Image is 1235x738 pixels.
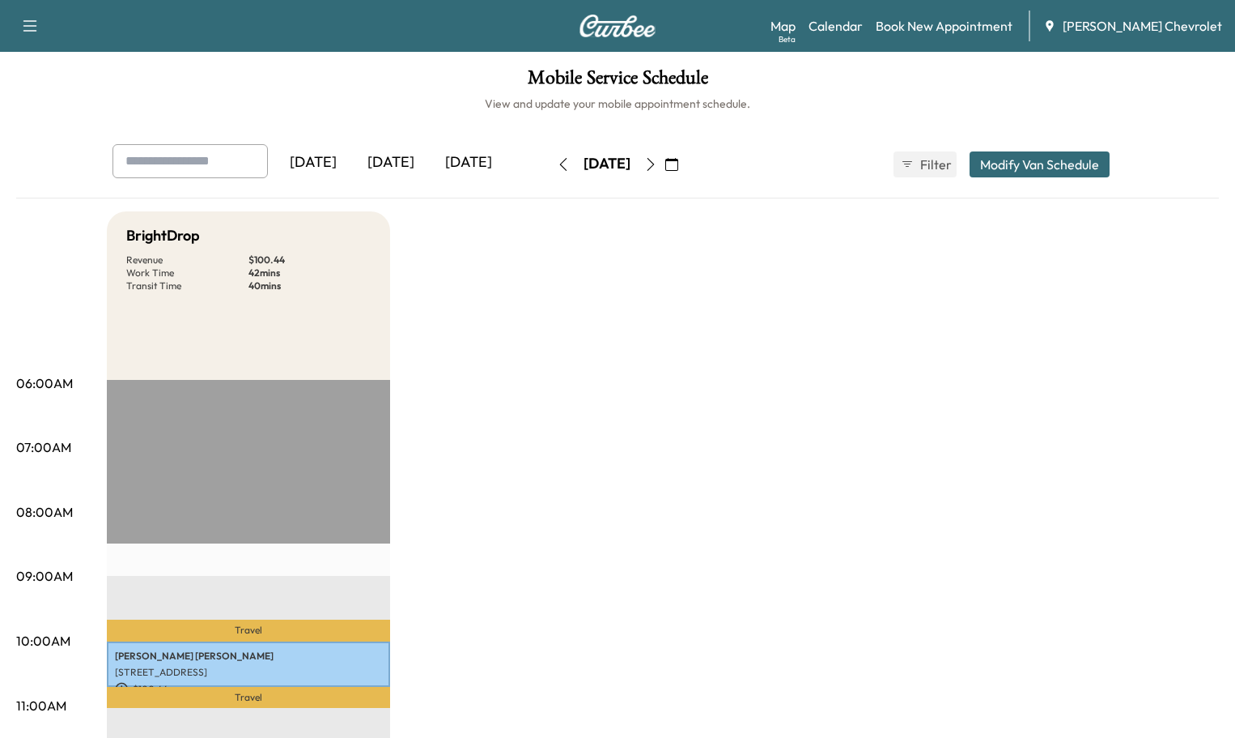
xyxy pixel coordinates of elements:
span: [PERSON_NAME] Chevrolet [1063,16,1222,36]
p: [STREET_ADDRESS] [115,666,382,679]
p: Work Time [126,267,248,279]
h5: BrightDrop [126,224,200,247]
p: 10:00AM [16,631,70,651]
div: [DATE] [352,144,430,181]
h6: View and update your mobile appointment schedule. [16,96,1219,112]
h1: Mobile Service Schedule [16,68,1219,96]
p: 08:00AM [16,502,73,522]
p: 06:00AM [16,373,73,393]
p: [PERSON_NAME] [PERSON_NAME] [115,650,382,663]
p: Travel [107,687,390,708]
span: Filter [920,155,949,174]
p: Transit Time [126,279,248,292]
div: [DATE] [274,144,352,181]
p: 09:00AM [16,566,73,586]
div: [DATE] [584,154,630,174]
p: 40 mins [248,279,371,292]
p: 11:00AM [16,696,66,715]
p: $ 100.44 [248,254,371,267]
div: [DATE] [430,144,507,181]
a: Calendar [808,16,863,36]
img: Curbee Logo [579,15,656,37]
button: Modify Van Schedule [970,151,1110,177]
p: $ 100.44 [115,682,382,697]
a: Book New Appointment [876,16,1012,36]
p: 42 mins [248,267,371,279]
button: Filter [893,151,957,177]
p: Revenue [126,254,248,267]
a: MapBeta [770,16,796,36]
p: Travel [107,620,390,642]
p: 07:00AM [16,437,71,457]
div: Beta [779,33,796,45]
